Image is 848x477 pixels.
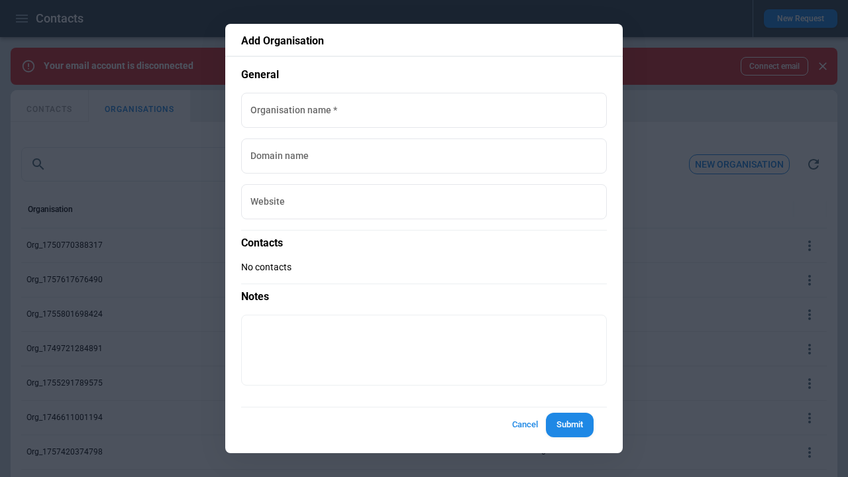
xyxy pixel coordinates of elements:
[241,284,607,304] p: Notes
[241,262,607,273] p: No contacts
[546,413,594,437] button: Submit
[241,68,607,82] p: General
[241,34,607,48] p: Add Organisation
[503,413,546,437] button: Cancel
[241,230,607,250] p: Contacts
